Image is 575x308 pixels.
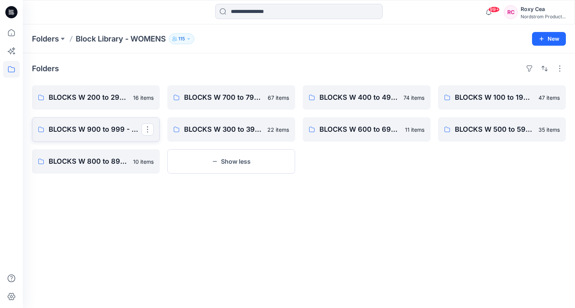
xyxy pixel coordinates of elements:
[267,126,289,134] p: 22 items
[455,92,534,103] p: BLOCKS W 100 to 199 - Woven Tops, Shirts, PJ Tops
[184,124,263,135] p: BLOCKS W 300 to 399 - Jackets, Blazers, Outerwear, Sportscoat, Vest
[455,124,534,135] p: BLOCKS W 500 to 599 - 1 pc Swim, Bodysuits, Jumpsuits, Bras, Teddies, Onesies, Swim Top
[538,94,560,102] p: 47 items
[167,85,295,110] a: BLOCKS W 700 to 799 - Dresses, Cami's, Gowns, Chemise67 items
[521,5,565,14] div: Roxy Cea
[32,64,59,73] h4: Folders
[184,92,263,103] p: BLOCKS W 700 to 799 - Dresses, Cami's, Gowns, Chemise
[32,85,160,110] a: BLOCKS W 200 to 299 - Skirts, skorts, 1/2 Slip, Full Slip16 items
[405,126,424,134] p: 11 items
[319,124,400,135] p: BLOCKS W 600 to 699 - Robes, [GEOGRAPHIC_DATA]
[169,34,194,44] button: 115
[49,156,129,167] p: BLOCKS W 800 to 899 - Panty & Swim Bottoms
[521,14,565,19] div: Nordstrom Product...
[49,92,129,103] p: BLOCKS W 200 to 299 - Skirts, skorts, 1/2 Slip, Full Slip
[32,34,59,44] a: Folders
[504,5,518,19] div: RC
[49,124,141,135] p: BLOCKS W 900 to 999 - Knit Cut & Sew Tops
[488,6,500,13] span: 99+
[167,117,295,142] a: BLOCKS W 300 to 399 - Jackets, Blazers, Outerwear, Sportscoat, Vest22 items
[438,117,566,142] a: BLOCKS W 500 to 599 - 1 pc Swim, Bodysuits, Jumpsuits, Bras, Teddies, Onesies, Swim Top35 items
[403,94,424,102] p: 74 items
[438,85,566,110] a: BLOCKS W 100 to 199 - Woven Tops, Shirts, PJ Tops47 items
[76,34,166,44] p: Block Library - WOMENS
[133,94,154,102] p: 16 items
[32,149,160,174] a: BLOCKS W 800 to 899 - Panty & Swim Bottoms10 items
[268,94,289,102] p: 67 items
[538,126,560,134] p: 35 items
[178,35,185,43] p: 115
[32,117,160,142] a: BLOCKS W 900 to 999 - Knit Cut & Sew Tops
[167,149,295,174] button: Show less
[319,92,399,103] p: BLOCKS W 400 to 499 - Bottoms, Shorts
[303,117,430,142] a: BLOCKS W 600 to 699 - Robes, [GEOGRAPHIC_DATA]11 items
[532,32,566,46] button: New
[303,85,430,110] a: BLOCKS W 400 to 499 - Bottoms, Shorts74 items
[133,158,154,166] p: 10 items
